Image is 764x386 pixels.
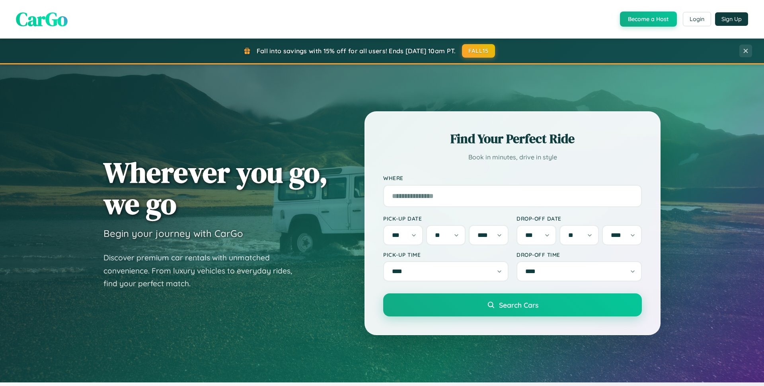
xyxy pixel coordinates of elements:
[499,301,538,309] span: Search Cars
[462,44,495,58] button: FALL15
[383,151,642,163] p: Book in minutes, drive in style
[383,293,642,316] button: Search Cars
[257,47,456,55] span: Fall into savings with 15% off for all users! Ends [DATE] 10am PT.
[683,12,711,26] button: Login
[383,251,509,258] label: Pick-up Time
[516,215,642,222] label: Drop-off Date
[103,227,243,239] h3: Begin your journey with CarGo
[383,175,642,182] label: Where
[16,6,68,32] span: CarGo
[620,12,677,27] button: Become a Host
[516,251,642,258] label: Drop-off Time
[103,251,302,290] p: Discover premium car rentals with unmatched convenience. From luxury vehicles to everyday rides, ...
[103,157,328,219] h1: Wherever you go, we go
[383,215,509,222] label: Pick-up Date
[383,130,642,147] h2: Find Your Perfect Ride
[715,12,748,26] button: Sign Up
